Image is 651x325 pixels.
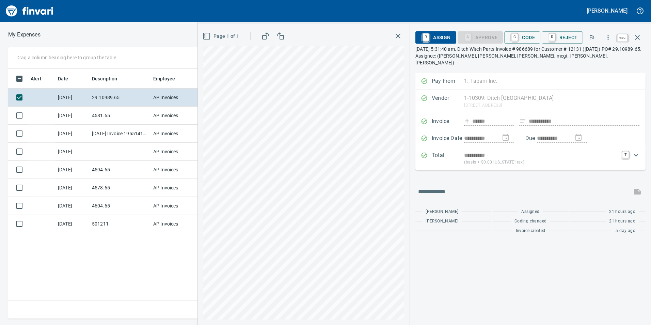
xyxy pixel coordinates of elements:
p: [DATE] 5:31:40 am. Ditch Witch Parts Invoice # 986689 for Customer # 12131 ([DATE]) PO# 29.10989.... [415,46,646,66]
a: R [549,33,555,41]
span: Alert [31,75,42,83]
span: 21 hours ago [609,208,635,215]
button: Page 1 of 1 [201,30,242,43]
button: RAssign [415,31,456,44]
span: [PERSON_NAME] [426,208,458,215]
p: My Expenses [8,31,41,39]
span: This records your message into the invoice and notifies anyone mentioned [629,184,646,200]
a: C [511,33,518,41]
span: Reject [547,32,577,43]
button: RReject [542,31,583,44]
td: [DATE] [55,125,89,143]
td: [DATE] [55,161,89,179]
span: [PERSON_NAME] [426,218,458,225]
td: 501211 [89,215,150,233]
td: [DATE] [55,215,89,233]
button: Flag [584,30,599,45]
p: Total [432,151,464,166]
td: 4581.65 [89,107,150,125]
td: 4604.65 [89,197,150,215]
td: 4578.65 [89,179,150,197]
td: [DATE] [55,179,89,197]
span: Date [58,75,68,83]
a: T [622,151,629,158]
a: esc [617,34,628,42]
span: Description [92,75,117,83]
td: [DATE] [55,89,89,107]
td: AP Invoices [150,107,202,125]
span: Coding changed [514,218,547,225]
td: AP Invoices [150,125,202,143]
span: Assign [421,32,450,43]
span: Description [92,75,126,83]
span: Invoice created [516,228,545,234]
span: 21 hours ago [609,218,635,225]
span: Code [510,32,535,43]
button: [PERSON_NAME] [585,5,629,16]
td: AP Invoices [150,161,202,179]
td: [DATE] Invoice 195514110 from Uline Inc (1-24846) [89,125,150,143]
span: Date [58,75,77,83]
p: (basis + $0.00 [US_STATE] tax) [464,159,618,166]
a: R [423,33,429,41]
td: AP Invoices [150,215,202,233]
img: Finvari [4,3,55,19]
td: 29.10989.65 [89,89,150,107]
td: AP Invoices [150,89,202,107]
td: [DATE] [55,107,89,125]
div: Expand [415,147,646,170]
div: Coding Required [458,34,503,40]
td: [DATE] [55,143,89,161]
nav: breadcrumb [8,31,41,39]
h5: [PERSON_NAME] [587,7,628,14]
td: AP Invoices [150,143,202,161]
button: More [601,30,616,45]
td: [DATE] [55,197,89,215]
p: Drag a column heading here to group the table [16,54,116,61]
span: Page 1 of 1 [204,32,239,41]
span: Assigned [521,208,539,215]
td: AP Invoices [150,197,202,215]
span: a day ago [616,228,635,234]
button: CCode [504,31,540,44]
td: 4594.65 [89,161,150,179]
span: Alert [31,75,50,83]
td: AP Invoices [150,179,202,197]
span: Employee [153,75,184,83]
span: Employee [153,75,175,83]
